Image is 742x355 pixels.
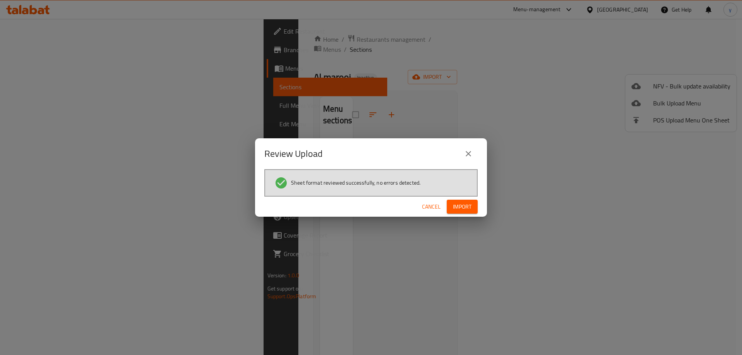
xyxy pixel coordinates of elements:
[264,148,323,160] h2: Review Upload
[419,200,444,214] button: Cancel
[459,144,478,163] button: close
[447,200,478,214] button: Import
[291,179,420,187] span: Sheet format reviewed successfully, no errors detected.
[453,202,471,212] span: Import
[422,202,441,212] span: Cancel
